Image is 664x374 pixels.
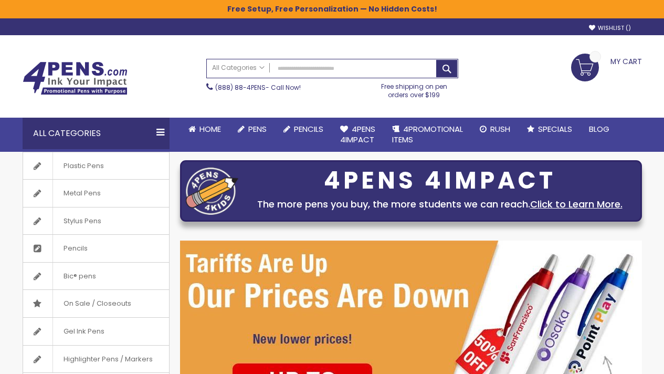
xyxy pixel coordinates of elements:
[23,118,170,149] div: All Categories
[52,263,107,290] span: Bic® pens
[23,318,169,345] a: Gel Ink Pens
[340,123,375,145] span: 4Pens 4impact
[392,123,463,145] span: 4PROMOTIONAL ITEMS
[23,290,169,317] a: On Sale / Closeouts
[23,207,169,235] a: Stylus Pens
[212,64,265,72] span: All Categories
[23,263,169,290] a: Bic® pens
[23,346,169,373] a: Highlighter Pens / Markers
[52,207,112,235] span: Stylus Pens
[471,118,519,141] a: Rush
[52,346,163,373] span: Highlighter Pens / Markers
[589,123,609,134] span: Blog
[23,235,169,262] a: Pencils
[23,180,169,207] a: Metal Pens
[538,123,572,134] span: Specials
[199,123,221,134] span: Home
[23,152,169,180] a: Plastic Pens
[52,290,142,317] span: On Sale / Closeouts
[52,180,111,207] span: Metal Pens
[23,61,128,95] img: 4Pens Custom Pens and Promotional Products
[186,167,238,215] img: four_pen_logo.png
[519,118,581,141] a: Specials
[581,118,618,141] a: Blog
[530,198,623,211] a: Click to Learn More.
[248,123,267,134] span: Pens
[180,118,229,141] a: Home
[275,118,332,141] a: Pencils
[207,59,270,77] a: All Categories
[215,83,266,92] a: (888) 88-4PENS
[490,123,510,134] span: Rush
[229,118,275,141] a: Pens
[370,78,458,99] div: Free shipping on pen orders over $199
[52,318,115,345] span: Gel Ink Pens
[384,118,471,152] a: 4PROMOTIONALITEMS
[244,197,636,212] div: The more pens you buy, the more students we can reach.
[52,152,114,180] span: Plastic Pens
[589,24,631,32] a: Wishlist
[244,170,636,192] div: 4PENS 4IMPACT
[332,118,384,152] a: 4Pens4impact
[52,235,98,262] span: Pencils
[294,123,323,134] span: Pencils
[215,83,301,92] span: - Call Now!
